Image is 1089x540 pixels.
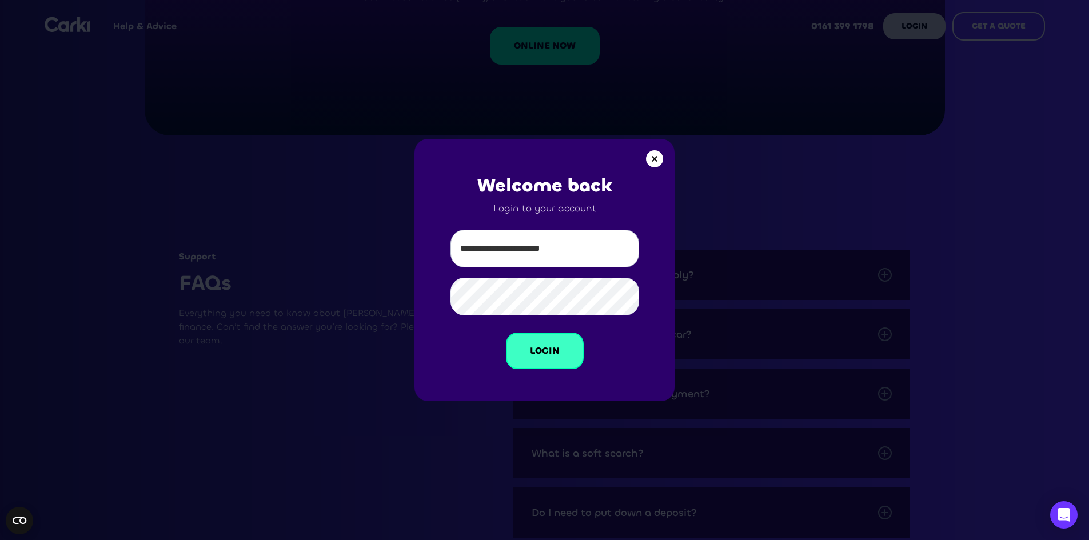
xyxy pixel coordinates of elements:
p: Login to your account [440,202,649,215]
button: Open CMP widget [6,507,33,534]
a: Login [506,333,584,369]
div: Open Intercom Messenger [1050,501,1078,529]
form: Email Form [450,230,639,315]
strong: Welcome back [477,174,612,198]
